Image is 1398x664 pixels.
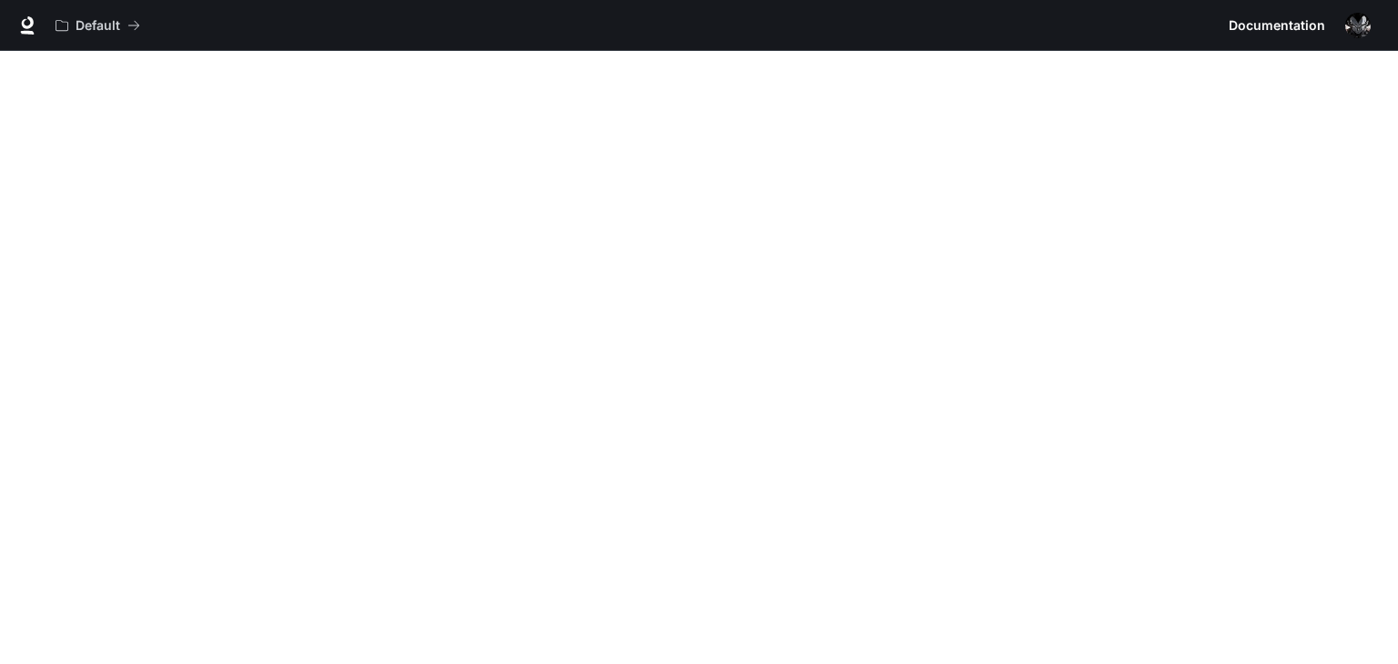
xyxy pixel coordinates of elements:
[1221,7,1332,44] a: Documentation
[76,18,120,34] p: Default
[47,7,148,44] button: All workspaces
[1345,13,1371,38] img: User avatar
[1340,7,1376,44] button: User avatar
[1229,15,1325,37] span: Documentation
